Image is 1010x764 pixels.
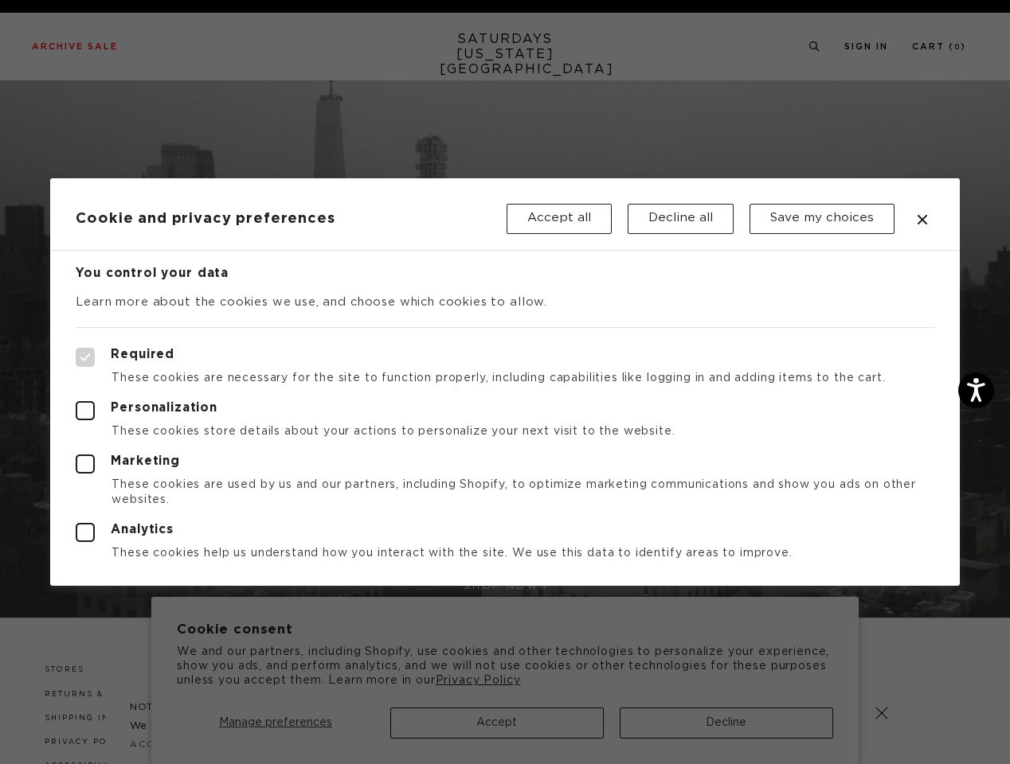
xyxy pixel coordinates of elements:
[76,454,934,474] label: Marketing
[76,424,934,439] p: These cookies store details about your actions to personalize your next visit to the website.
[76,371,934,385] p: These cookies are necessary for the site to function properly, including capabilities like loggin...
[76,267,934,282] h3: You control your data
[76,294,934,311] p: Learn more about the cookies we use, and choose which cookies to allow.
[913,210,932,229] button: Close dialog
[76,348,934,367] label: Required
[76,477,934,506] p: These cookies are used by us and our partners, including Shopify, to optimize marketing communica...
[76,210,506,228] h2: Cookie and privacy preferences
[750,204,895,234] button: Save my choices
[76,523,934,542] label: Analytics
[628,204,734,234] button: Decline all
[76,546,934,560] p: These cookies help us understand how you interact with the site. We use this data to identify are...
[76,401,934,420] label: Personalization
[507,204,612,234] button: Accept all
